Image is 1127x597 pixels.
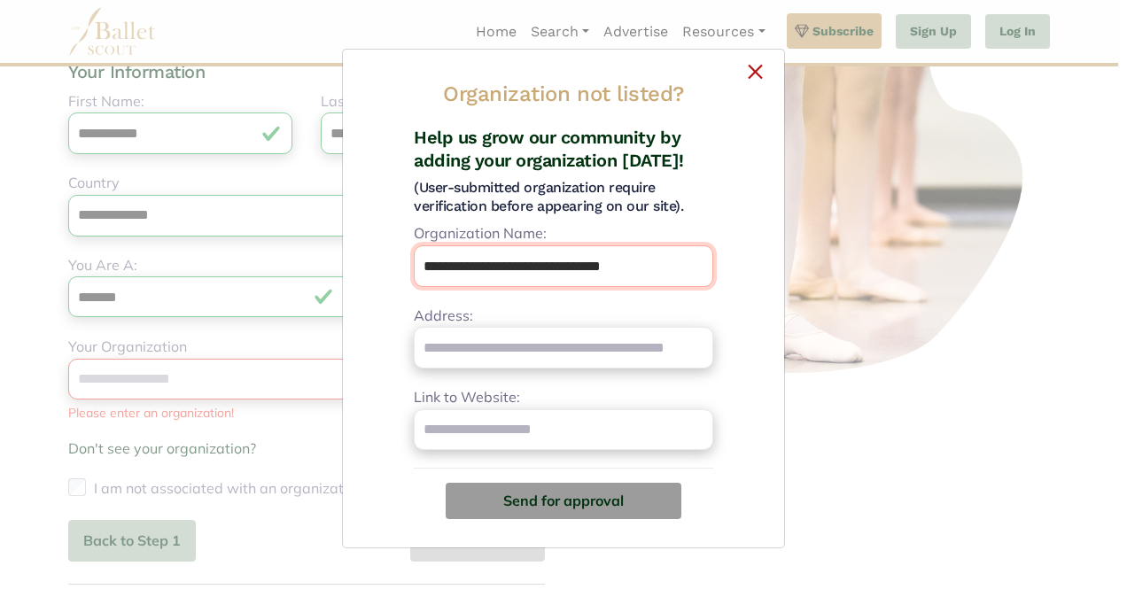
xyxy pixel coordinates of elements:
[357,64,770,74] button: ×
[414,386,520,409] label: Link to Website:
[414,126,713,172] h4: Help us grow our community by adding your organization [DATE]!
[414,222,547,245] label: Organization Name:
[446,483,681,518] button: Send for approval
[414,179,713,216] h5: (User-submitted organization require verification before appearing on our site).
[443,77,683,111] h3: Organization not listed?
[414,305,473,328] label: Address:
